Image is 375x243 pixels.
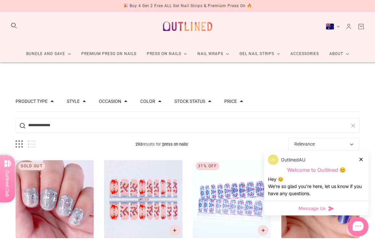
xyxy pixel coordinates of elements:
[21,45,76,62] a: Bundle and Save
[142,45,192,62] a: Press On Nails
[346,225,357,236] button: Add to cart
[224,99,237,104] button: Filter by Price
[281,156,305,163] p: OutlinedAU
[192,45,234,62] a: Nail Wraps
[18,162,45,170] div: Sold out
[16,140,23,148] button: Grid view
[67,99,80,104] button: Filter by Style
[299,205,326,212] span: Message Us
[268,176,365,197] div: Hey 😊 We‘re so glad you’re here, let us know if you have any questions.
[174,99,205,104] button: Filter by Stock status
[140,99,155,104] button: Filter by Color
[285,45,324,62] a: Accessories
[324,45,354,62] a: About
[162,142,188,147] b: press on nails
[195,162,220,170] div: 31% Off
[16,99,48,104] button: Filter by Product type
[159,13,216,40] a: Outlined
[76,45,142,62] a: Premium Press On Nails
[99,99,121,104] button: Filter by Occasion
[123,3,252,9] div: 🎉 Buy 4 Get 2 Free ALL Gel Nail Strips & Premium Press On 🔥
[268,167,365,173] p: Welcome to Outlined 😊
[268,155,278,165] img: data:image/png;base64,iVBORw0KGgoAAAANSUhEUgAAACQAAAAkCAYAAADhAJiYAAAAAXNSR0IArs4c6QAAAERlWElmTU0...
[345,23,352,30] a: Account
[28,140,36,148] button: List view
[170,225,180,236] button: Add to cart
[326,23,340,30] button: Australia
[10,22,18,29] button: Search
[357,23,365,30] a: Cart
[135,142,142,147] b: 293
[258,225,268,236] button: Add to cart
[36,141,288,148] span: results for ' '
[288,138,359,150] button: Relevance
[234,45,285,62] a: Gel Nail Strips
